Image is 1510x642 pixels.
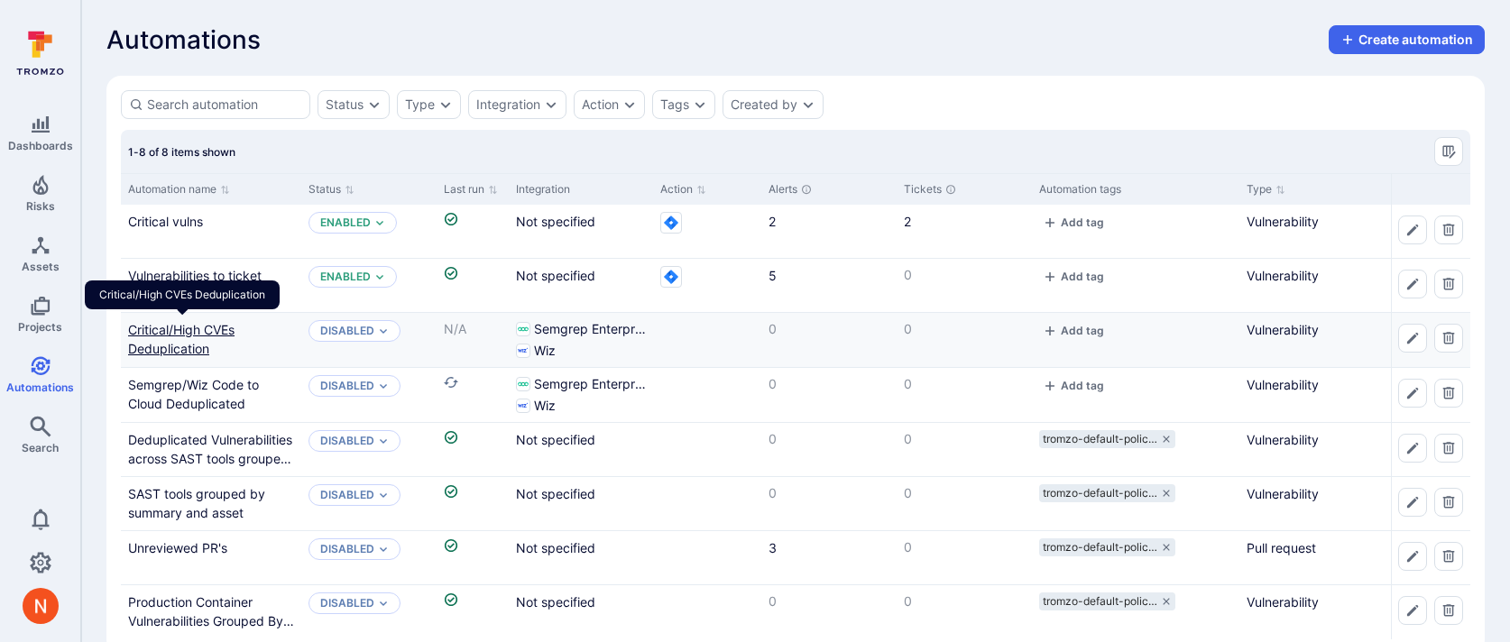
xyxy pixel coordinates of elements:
button: Disabled [320,542,374,556]
a: Semgrep/Wiz Code to Cloud Deduplicated [128,377,259,411]
button: Sort by Action [660,182,706,197]
div: Integration [516,181,646,197]
span: 1-8 of 8 items shown [128,145,235,159]
p: Disabled [320,434,374,448]
span: Not specified [516,268,595,283]
button: add tag [1039,324,1108,337]
div: Automation tags [1039,181,1232,197]
button: Tags [660,97,689,112]
div: Cell for Type [1239,259,1434,312]
button: add tag [1039,379,1108,392]
div: Created by [731,97,797,112]
div: Cell for Automation name [121,423,301,476]
span: Projects [18,320,62,334]
a: Deduplicated Vulnerabilities across SAST tools grouped by asset [128,432,292,485]
div: Cell for Tickets [897,368,1032,422]
div: Cell for Last run [437,313,509,367]
button: Action [582,97,619,112]
button: Type [405,97,435,112]
button: Edit automation [1398,488,1427,517]
span: Automations [6,381,74,394]
div: Cell for Automation name [121,205,301,258]
span: Not specified [516,594,595,610]
div: tromzo-default-policy [1039,484,1175,502]
span: Not specified [516,432,595,447]
p: 0 [769,484,889,502]
div: Cell for Status [301,368,437,422]
div: Cell for Type [1239,313,1434,367]
p: Vulnerability [1247,212,1427,231]
button: Delete automation [1434,270,1463,298]
button: Delete automation [1434,324,1463,353]
div: Cell for Action [653,259,761,312]
div: Cell for [1391,205,1470,258]
div: Cell for Type [1239,423,1434,476]
button: Sort by Last run [444,182,498,197]
div: Cell for Action [653,585,761,639]
div: tromzo-default-policy [1039,430,1175,448]
div: Cell for Integration [509,423,653,476]
p: 0 [769,592,889,610]
button: Sort by Status [308,182,354,197]
div: Cell for Integration [509,205,653,258]
div: Manage columns [1434,137,1463,166]
span: Automations [106,25,261,54]
button: create-automation-button [1329,25,1485,54]
div: Cell for [1391,423,1470,476]
div: Cell for Status [301,313,437,367]
div: tags-cell- [1039,375,1232,398]
div: tags-cell- [1039,592,1232,610]
div: tags-cell- [1039,266,1232,289]
div: Status [326,97,364,112]
p: 0 [769,375,889,393]
div: Cell for Alerts [761,259,897,312]
div: Cell for Automation tags [1032,423,1239,476]
span: tromzo-default-polic … [1043,432,1157,446]
button: add tag [1039,270,1108,283]
button: Enabled [320,216,371,230]
p: Vulnerability [1247,320,1427,339]
div: tromzo-default-policy [1039,538,1175,556]
button: Delete automation [1434,488,1463,517]
a: Critical/High CVEs Deduplication [128,322,235,356]
div: Cell for Tickets [897,259,1032,312]
div: Cell for Action [653,477,761,530]
button: Delete automation [1434,542,1463,571]
div: tags-cell- [1039,484,1232,502]
a: 2 [769,214,776,229]
a: SAST tools grouped by summary and asset [128,486,265,520]
div: Cell for [1391,313,1470,367]
button: Disabled [320,379,374,393]
div: Cell for [1391,531,1470,584]
button: Edit automation [1398,434,1427,463]
button: Delete automation [1434,434,1463,463]
div: Cell for Automation tags [1032,313,1239,367]
div: Cell for Tickets [897,423,1032,476]
div: Unresolved tickets [945,184,956,195]
p: Vulnerability [1247,266,1427,285]
div: Cell for Status [301,259,437,312]
div: Cell for Action [653,205,761,258]
div: Cell for Alerts [761,313,897,367]
p: Disabled [320,596,374,610]
p: Vulnerability [1247,430,1427,449]
p: 0 [904,320,1025,338]
button: Expand dropdown [374,271,385,282]
span: Not specified [516,540,595,555]
button: Expand dropdown [438,97,453,112]
div: Cell for Action [653,313,761,367]
div: Cell for Integration [509,531,653,584]
a: Critical vulns [128,214,203,229]
p: Vulnerability [1247,375,1427,394]
div: Neeren Patki [23,588,59,624]
span: Wiz [534,397,556,415]
span: Wiz [534,342,556,360]
button: Delete automation [1434,379,1463,408]
button: Expand dropdown [378,436,389,446]
button: Delete automation [1434,596,1463,625]
div: Cell for [1391,585,1470,639]
span: Dashboards [8,139,73,152]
